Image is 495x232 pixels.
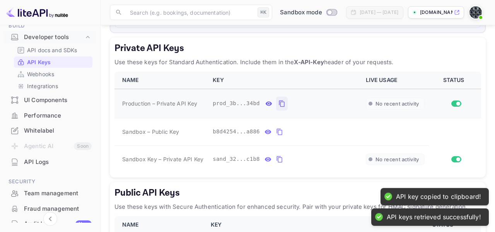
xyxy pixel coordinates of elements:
[213,155,260,163] span: sand_32...c1b8
[24,33,84,42] div: Developer tools
[5,93,96,107] a: UI Components
[213,128,260,136] span: b8d4254...a886
[5,108,96,123] a: Performance
[208,72,361,89] th: KEY
[5,31,96,44] div: Developer tools
[5,123,96,138] a: Whitelabel
[420,9,452,16] p: [DOMAIN_NAME]...
[24,96,92,105] div: UI Components
[122,156,203,162] span: Sandbox Key – Private API Key
[14,56,92,68] div: API Keys
[114,187,481,199] h5: Public API Keys
[114,72,481,173] table: private api keys table
[114,58,481,67] p: Use these keys for Standard Authentication. Include them in the header of your requests.
[5,123,96,138] div: Whitelabel
[24,111,92,120] div: Performance
[27,58,51,66] p: API Keys
[5,177,96,186] span: Security
[5,186,96,200] a: Team management
[280,8,322,17] span: Sandbox mode
[360,9,398,16] div: [DATE] — [DATE]
[5,217,96,231] a: Audit logsNew
[17,70,89,78] a: Webhooks
[14,44,92,56] div: API docs and SDKs
[24,205,92,213] div: Fraud management
[125,5,254,20] input: Search (e.g. bookings, documentation)
[24,189,92,198] div: Team management
[122,99,197,107] span: Production – Private API Key
[469,6,482,19] img: Molefi Rampai
[258,7,269,17] div: ⌘K
[122,128,179,136] span: Sandbox – Public Key
[114,72,208,89] th: NAME
[27,46,77,54] p: API docs and SDKs
[17,82,89,90] a: Integrations
[6,6,68,19] img: LiteAPI logo
[376,156,419,163] span: No recent activity
[24,158,92,167] div: API Logs
[5,93,96,108] div: UI Components
[27,70,54,78] p: Webhooks
[5,155,96,169] a: API Logs
[75,220,92,227] div: New
[43,212,57,226] button: Collapse navigation
[213,99,260,107] span: prod_3b...34bd
[5,22,96,30] span: Build
[361,72,429,89] th: LIVE USAGE
[27,82,58,90] p: Integrations
[294,58,324,66] strong: X-API-Key
[114,42,481,55] h5: Private API Keys
[396,193,481,201] div: API key copied to clipboard!
[387,213,481,221] div: API keys retrieved successfully!
[17,58,89,66] a: API Keys
[24,220,92,229] div: Audit logs
[14,80,92,92] div: Integrations
[17,46,89,54] a: API docs and SDKs
[376,101,419,107] span: No recent activity
[429,72,481,89] th: STATUS
[24,126,92,135] div: Whitelabel
[114,202,481,212] p: Use these keys with Secure Authentication for enhanced security. Pair with your private keys for ...
[277,8,340,17] div: Switch to Production mode
[5,155,96,170] div: API Logs
[5,201,96,217] div: Fraud management
[14,68,92,80] div: Webhooks
[5,201,96,216] a: Fraud management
